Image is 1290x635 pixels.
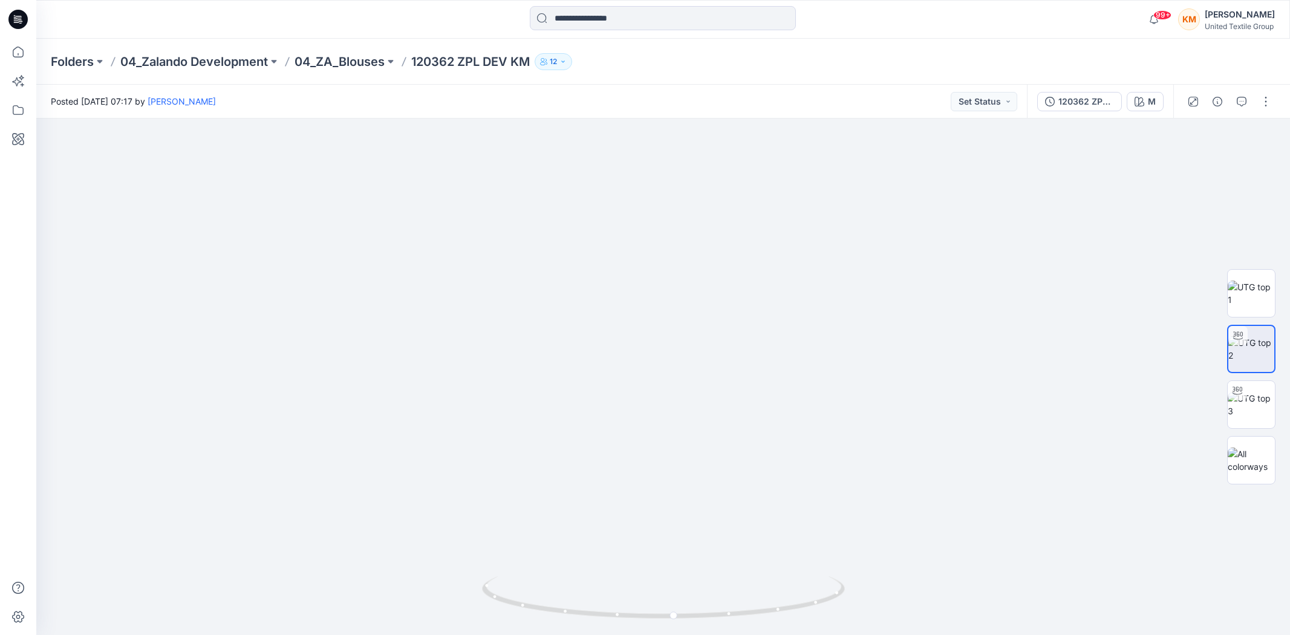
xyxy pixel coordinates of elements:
[1228,281,1275,306] img: UTG top 1
[411,53,530,70] p: 120362 ZPL DEV KM
[1205,7,1275,22] div: [PERSON_NAME]
[148,96,216,106] a: [PERSON_NAME]
[535,53,572,70] button: 12
[295,53,385,70] a: 04_ZA_Blouses
[1127,92,1164,111] button: M
[1228,392,1275,417] img: UTG top 3
[550,55,557,68] p: 12
[1208,92,1227,111] button: Details
[120,53,268,70] a: 04_Zalando Development
[1058,95,1114,108] div: 120362 ZPL DEV2 KM
[51,53,94,70] a: Folders
[1205,22,1275,31] div: United Textile Group
[1228,448,1275,473] img: All colorways
[1148,95,1156,108] div: M
[1228,336,1274,362] img: UTG top 2
[1037,92,1122,111] button: 120362 ZPL DEV2 KM
[1178,8,1200,30] div: KM
[1153,10,1171,20] span: 99+
[51,95,216,108] span: Posted [DATE] 07:17 by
